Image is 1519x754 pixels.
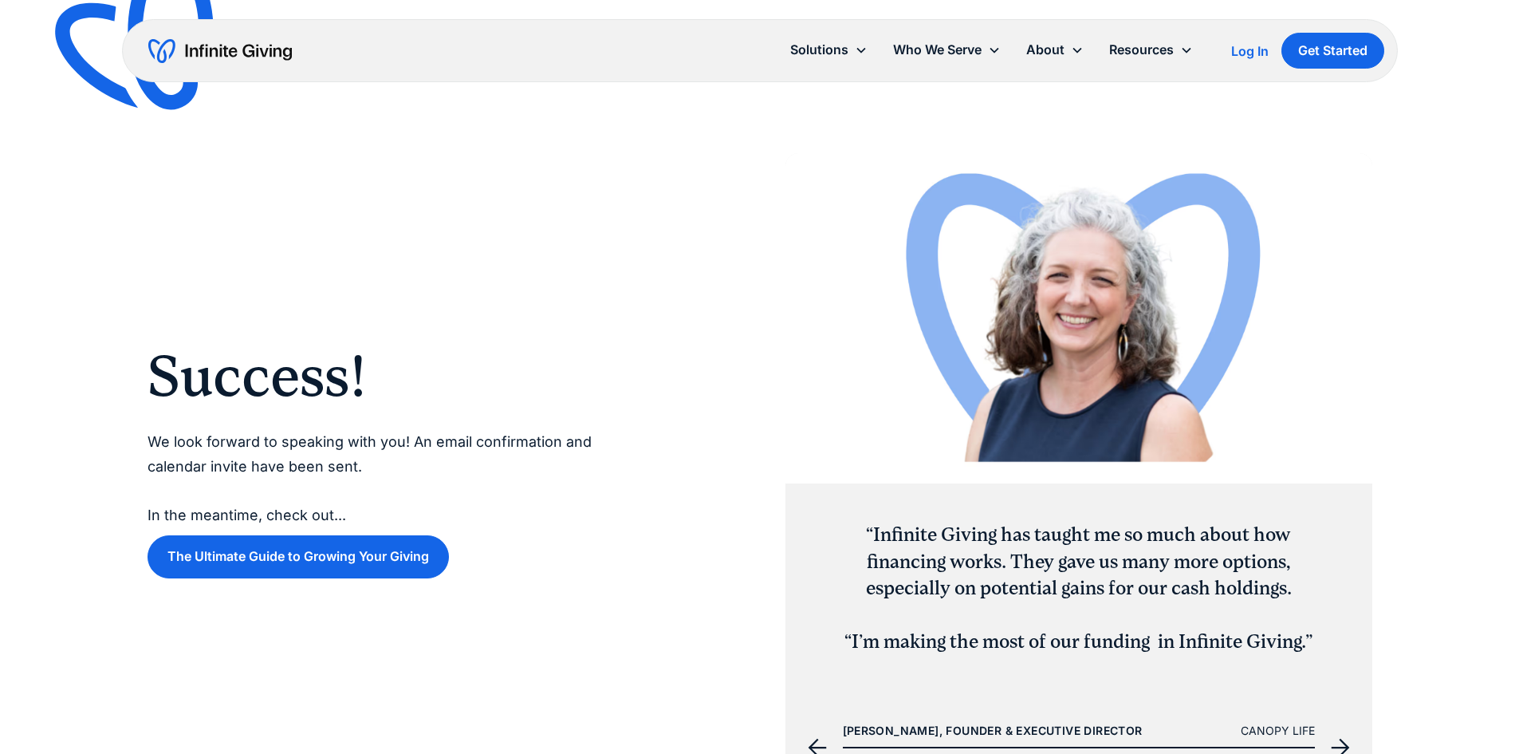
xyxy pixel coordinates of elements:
[1281,33,1384,69] a: Get Started
[843,522,1315,656] h3: “Infinite Giving has taught me so much about how financing works. They gave us many more options,...
[880,33,1013,67] div: Who We Serve
[1231,45,1269,57] div: Log In
[1241,721,1315,740] div: CANOPY LIFE
[148,535,449,578] a: The Ultimate Guide to Growing Your Giving
[843,721,1143,740] div: [PERSON_NAME], Founder & Executive Director
[1096,33,1206,67] div: Resources
[1109,39,1174,61] div: Resources
[1026,39,1064,61] div: About
[785,153,1372,741] div: 1 of 3
[148,38,292,64] a: home
[1231,41,1269,61] a: Log In
[1013,33,1096,67] div: About
[148,430,594,527] p: We look forward to speaking with you! An email confirmation and calendar invite have been sent. I...
[777,33,880,67] div: Solutions
[790,39,848,61] div: Solutions
[148,342,594,411] h2: Success!
[893,39,982,61] div: Who We Serve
